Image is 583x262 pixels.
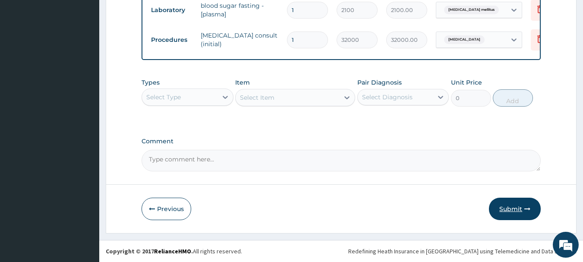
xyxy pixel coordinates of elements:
[142,198,191,220] button: Previous
[45,48,145,60] div: Chat with us now
[451,78,482,87] label: Unit Price
[142,4,162,25] div: Minimize live chat window
[348,247,577,256] div: Redefining Heath Insurance in [GEOGRAPHIC_DATA] using Telemedicine and Data Science!
[362,93,413,101] div: Select Diagnosis
[357,78,402,87] label: Pair Diagnosis
[4,172,164,202] textarea: Type your message and hit 'Enter'
[147,2,196,18] td: Laboratory
[493,89,533,107] button: Add
[99,240,583,262] footer: All rights reserved.
[142,79,160,86] label: Types
[444,6,499,14] span: [MEDICAL_DATA] mellitus
[16,43,35,65] img: d_794563401_company_1708531726252_794563401
[106,247,193,255] strong: Copyright © 2017 .
[444,35,485,44] span: [MEDICAL_DATA]
[154,247,191,255] a: RelianceHMO
[196,27,283,53] td: [MEDICAL_DATA] consult (initial)
[146,93,181,101] div: Select Type
[489,198,541,220] button: Submit
[235,78,250,87] label: Item
[147,32,196,48] td: Procedures
[142,138,541,145] label: Comment
[50,77,119,164] span: We're online!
